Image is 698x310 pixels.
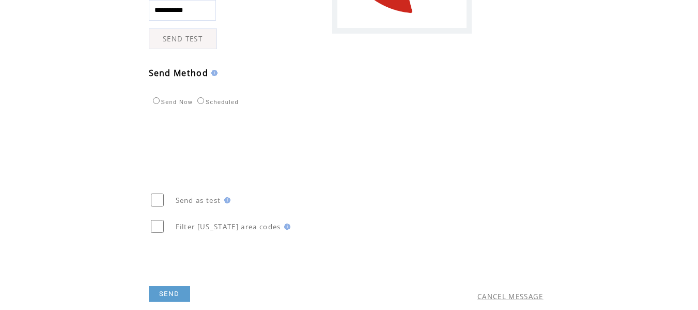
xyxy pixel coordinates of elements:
img: help.gif [208,70,218,76]
input: Send Now [153,97,160,104]
label: Scheduled [195,99,239,105]
a: SEND TEST [149,28,217,49]
input: Scheduled [197,97,204,104]
span: Filter [US_STATE] area codes [176,222,281,231]
a: CANCEL MESSAGE [477,292,544,301]
a: SEND [149,286,190,302]
span: Send Method [149,67,209,79]
img: help.gif [221,197,230,203]
label: Send Now [150,99,193,105]
span: Send as test [176,196,221,205]
img: help.gif [281,224,290,230]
